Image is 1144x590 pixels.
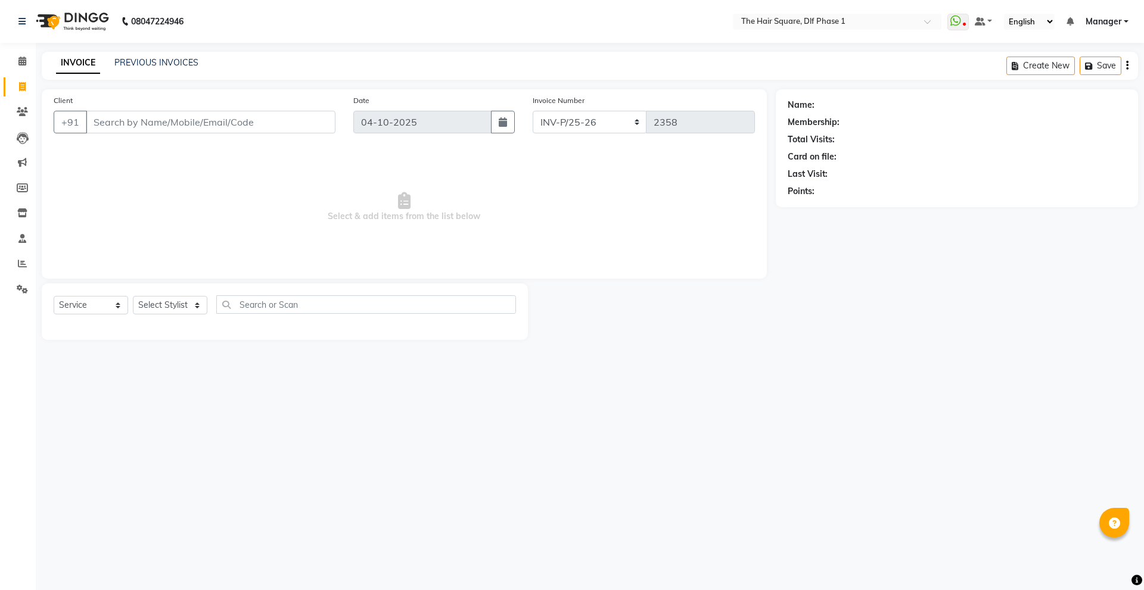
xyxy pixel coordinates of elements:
[353,95,369,106] label: Date
[54,95,73,106] label: Client
[1006,57,1075,75] button: Create New
[788,185,815,198] div: Points:
[216,295,516,314] input: Search or Scan
[788,133,835,146] div: Total Visits:
[788,151,837,163] div: Card on file:
[86,111,335,133] input: Search by Name/Mobile/Email/Code
[54,148,755,267] span: Select & add items from the list below
[1080,57,1121,75] button: Save
[788,116,840,129] div: Membership:
[30,5,112,38] img: logo
[1094,542,1132,578] iframe: chat widget
[114,57,198,68] a: PREVIOUS INVOICES
[56,52,100,74] a: INVOICE
[533,95,585,106] label: Invoice Number
[131,5,184,38] b: 08047224946
[1086,15,1121,28] span: Manager
[788,168,828,180] div: Last Visit:
[54,111,87,133] button: +91
[788,99,815,111] div: Name:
